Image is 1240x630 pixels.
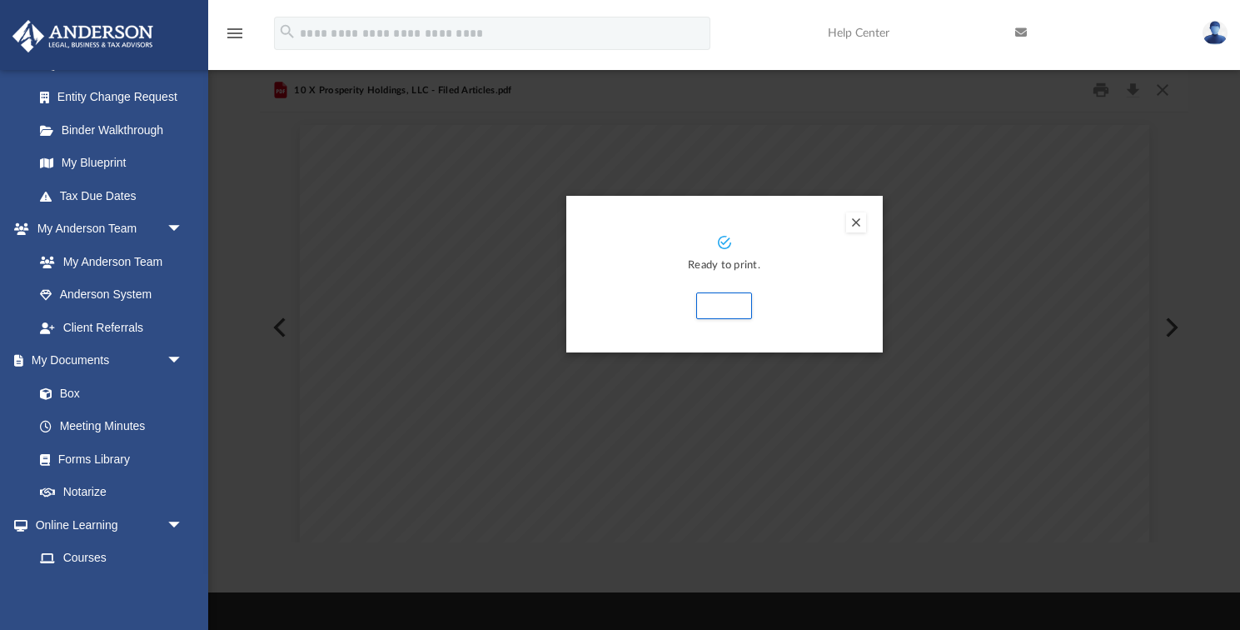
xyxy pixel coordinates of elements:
a: My Documentsarrow_drop_down [12,344,200,377]
span: arrow_drop_down [167,344,200,378]
i: search [278,22,296,41]
a: Entity Change Request [23,81,208,114]
a: Tax Due Dates [23,179,208,212]
a: My Anderson Teamarrow_drop_down [12,212,200,246]
img: User Pic [1203,21,1228,45]
a: Box [23,377,192,410]
a: My Anderson Team [23,245,192,278]
span: arrow_drop_down [167,212,200,247]
i: menu [225,23,245,43]
a: Courses [23,542,200,575]
a: Online Learningarrow_drop_down [12,508,200,542]
a: My Blueprint [23,147,200,180]
button: Print [696,292,752,319]
a: Meeting Minutes [23,410,200,443]
a: Notarize [23,476,200,509]
a: Anderson System [23,278,200,312]
span: arrow_drop_down [167,508,200,542]
a: Client Referrals [23,311,200,344]
p: Ready to print. [583,257,866,276]
a: Forms Library [23,442,192,476]
div: Preview [260,69,1188,543]
a: menu [225,32,245,43]
img: Anderson Advisors Platinum Portal [7,20,158,52]
a: Binder Walkthrough [23,113,208,147]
